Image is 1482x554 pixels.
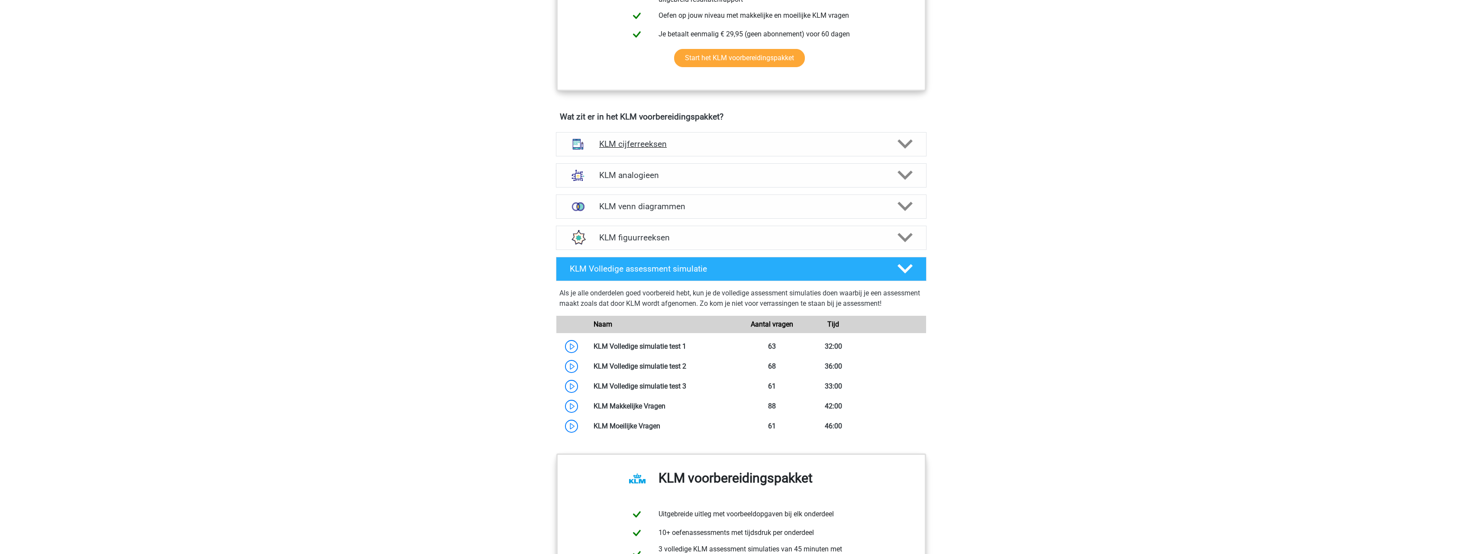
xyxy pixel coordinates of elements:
a: figuurreeksen KLM figuurreeksen [552,226,930,250]
div: KLM Makkelijke Vragen [587,401,741,411]
a: analogieen KLM analogieen [552,163,930,188]
h4: KLM Volledige assessment simulatie [570,264,883,274]
img: figuurreeksen [567,227,589,249]
div: KLM Volledige simulatie test 1 [587,341,741,352]
div: KLM Moeilijke Vragen [587,421,741,431]
a: cijferreeksen KLM cijferreeksen [552,132,930,156]
h4: KLM cijferreeksen [599,139,883,149]
div: KLM Volledige simulatie test 3 [587,381,741,392]
h4: KLM figuurreeksen [599,233,883,243]
img: venn diagrammen [567,195,589,218]
h4: KLM venn diagrammen [599,201,883,211]
div: Naam [587,319,741,330]
h4: KLM analogieen [599,170,883,180]
img: cijferreeksen [567,133,589,156]
h4: Wat zit er in het KLM voorbereidingspakket? [560,112,923,122]
a: KLM Volledige assessment simulatie [552,257,930,281]
div: Als je alle onderdelen goed voorbereid hebt, kun je de volledige assessment simulaties doen waarb... [559,288,923,312]
div: Tijd [803,319,864,330]
a: venn diagrammen KLM venn diagrammen [552,194,930,219]
div: Aantal vragen [741,319,802,330]
a: Start het KLM voorbereidingspakket [674,49,805,67]
img: analogieen [567,164,589,187]
div: KLM Volledige simulatie test 2 [587,361,741,372]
